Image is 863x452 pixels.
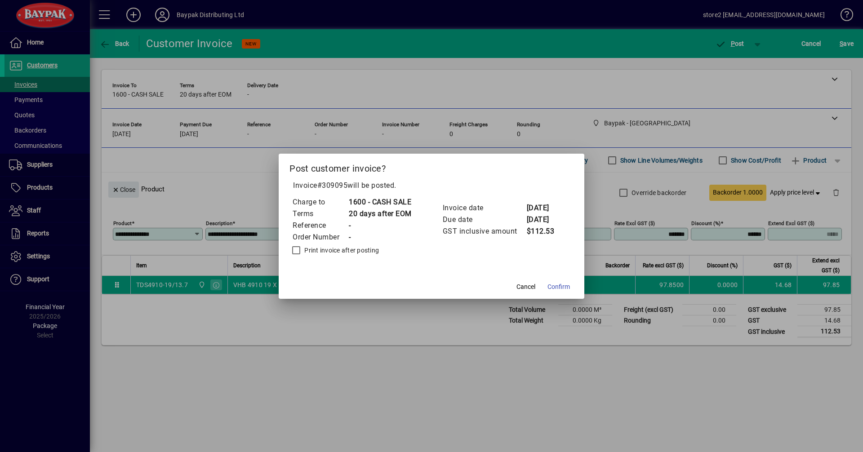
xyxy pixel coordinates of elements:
td: Terms [292,208,348,220]
td: - [348,220,412,231]
td: 20 days after EOM [348,208,412,220]
td: [DATE] [526,214,562,226]
button: Cancel [512,279,540,295]
td: $112.53 [526,226,562,237]
span: #309095 [317,181,348,190]
td: [DATE] [526,202,562,214]
span: Confirm [547,282,570,292]
td: Order Number [292,231,348,243]
td: 1600 - CASH SALE [348,196,412,208]
td: GST inclusive amount [442,226,526,237]
td: Charge to [292,196,348,208]
td: Reference [292,220,348,231]
p: Invoice will be posted . [289,180,574,191]
td: - [348,231,412,243]
h2: Post customer invoice? [279,154,584,180]
td: Due date [442,214,526,226]
td: Invoice date [442,202,526,214]
label: Print invoice after posting [302,246,379,255]
span: Cancel [516,282,535,292]
button: Confirm [544,279,574,295]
